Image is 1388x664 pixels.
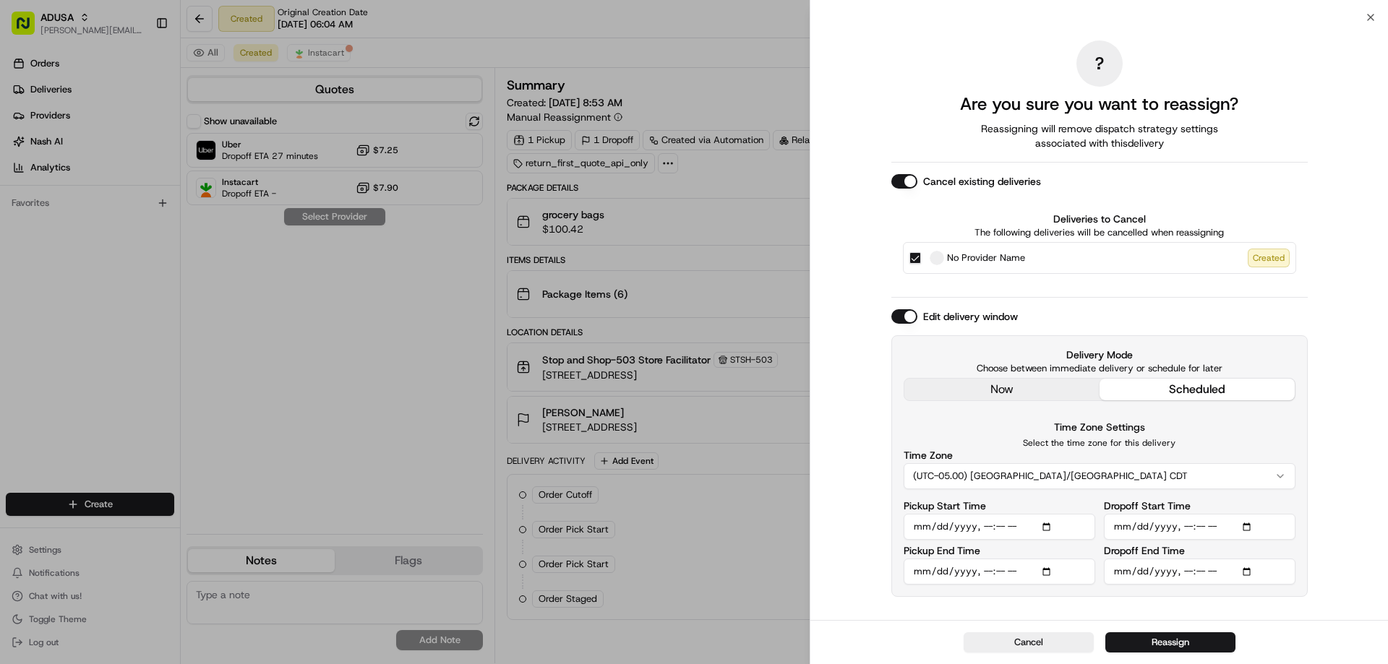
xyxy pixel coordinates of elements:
[904,348,1295,362] label: Delivery Mode
[246,142,263,160] button: Start new chat
[1076,40,1123,87] div: ?
[122,211,134,223] div: 💻
[144,245,175,256] span: Pylon
[29,210,111,224] span: Knowledge Base
[38,93,239,108] input: Clear
[903,226,1296,239] p: The following deliveries will be cancelled when reassigning
[137,210,232,224] span: API Documentation
[49,152,183,164] div: We're available if you need us!
[964,632,1094,652] button: Cancel
[923,309,1018,324] label: Edit delivery window
[9,204,116,230] a: 📗Knowledge Base
[904,546,980,556] label: Pickup End Time
[923,174,1041,189] label: Cancel existing deliveries
[904,362,1295,375] p: Choose between immediate delivery or schedule for later
[1105,632,1235,652] button: Reassign
[903,212,1296,226] label: Deliveries to Cancel
[1054,421,1145,434] label: Time Zone Settings
[904,437,1295,449] p: Select the time zone for this delivery
[14,211,26,223] div: 📗
[1100,379,1295,400] button: scheduled
[116,204,238,230] a: 💻API Documentation
[947,251,1025,265] span: No Provider Name
[14,14,43,43] img: Nash
[1104,501,1191,511] label: Dropoff Start Time
[904,501,986,511] label: Pickup Start Time
[14,138,40,164] img: 1736555255976-a54dd68f-1ca7-489b-9aae-adbdc363a1c4
[904,450,953,460] label: Time Zone
[904,379,1100,400] button: now
[961,121,1238,150] span: Reassigning will remove dispatch strategy settings associated with this delivery
[49,138,237,152] div: Start new chat
[14,58,263,81] p: Welcome 👋
[960,92,1238,116] h2: Are you sure you want to reassign?
[1104,546,1185,556] label: Dropoff End Time
[102,244,175,256] a: Powered byPylon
